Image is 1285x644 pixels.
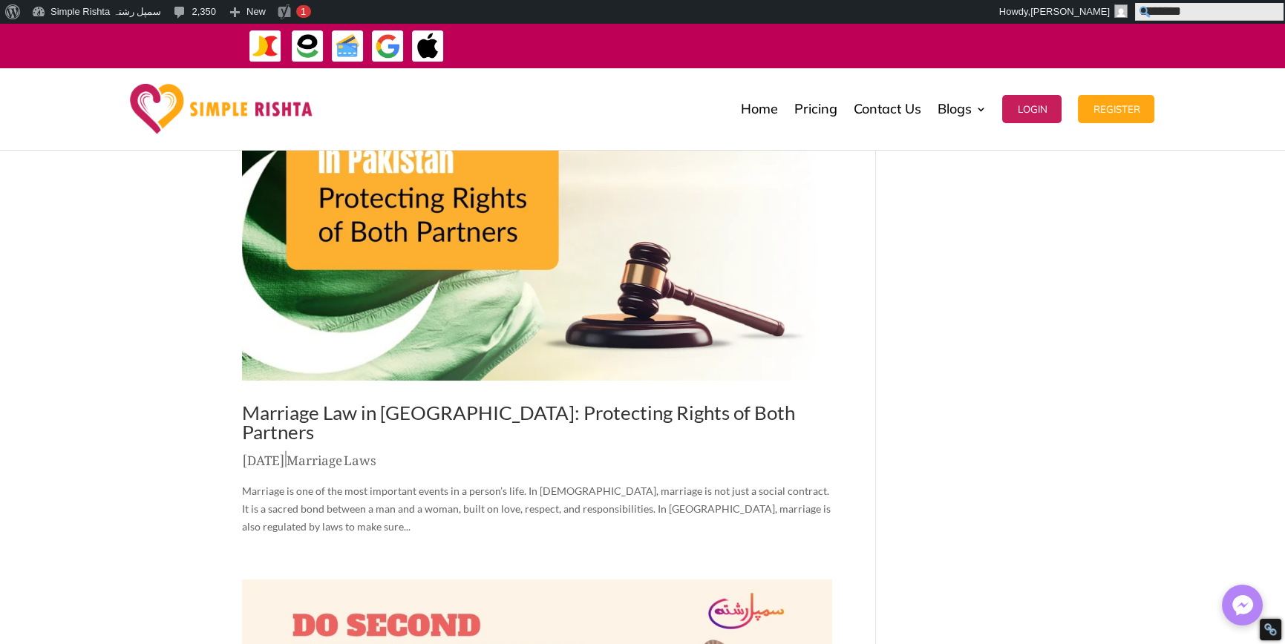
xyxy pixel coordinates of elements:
span: [DATE] [242,441,285,473]
a: Marriage Laws [287,441,376,473]
div: Restore Info Box &#10;&#10;NoFollow Info:&#10; META-Robots NoFollow: &#09;false&#10; META-Robots ... [1263,622,1278,637]
div: Domain Overview [56,88,133,97]
img: website_grey.svg [24,39,36,50]
a: Login [1002,72,1062,146]
img: GooglePay-icon [371,30,405,63]
img: JazzCash-icon [249,30,282,63]
a: Marriage Law in [GEOGRAPHIC_DATA]: Protecting Rights of Both Partners [242,401,795,444]
img: Credit Cards [331,30,364,63]
div: Domain: [DOMAIN_NAME] [39,39,163,50]
span: [PERSON_NAME] [1030,6,1110,17]
button: Register [1078,95,1154,123]
div: Keywords by Traffic [164,88,250,97]
a: Pricing [794,72,837,146]
a: Home [740,72,777,146]
a: Contact Us [853,72,921,146]
p: | [242,449,832,478]
article: Marriage is one of the most important events in a person’s life. In [DEMOGRAPHIC_DATA], marriage ... [242,49,832,535]
img: EasyPaisa-icon [291,30,324,63]
img: ApplePay-icon [411,30,445,63]
img: Marriage Law in Pakistan: Protecting Rights of Both Partners [242,49,832,381]
span: 1 [301,6,306,17]
img: Messenger [1228,591,1258,620]
img: tab_domain_overview_orange.svg [40,86,52,98]
img: tab_keywords_by_traffic_grey.svg [148,86,160,98]
a: Register [1078,72,1154,146]
button: Login [1002,95,1062,123]
a: Blogs [937,72,986,146]
img: logo_orange.svg [24,24,36,36]
div: v 4.0.25 [42,24,73,36]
